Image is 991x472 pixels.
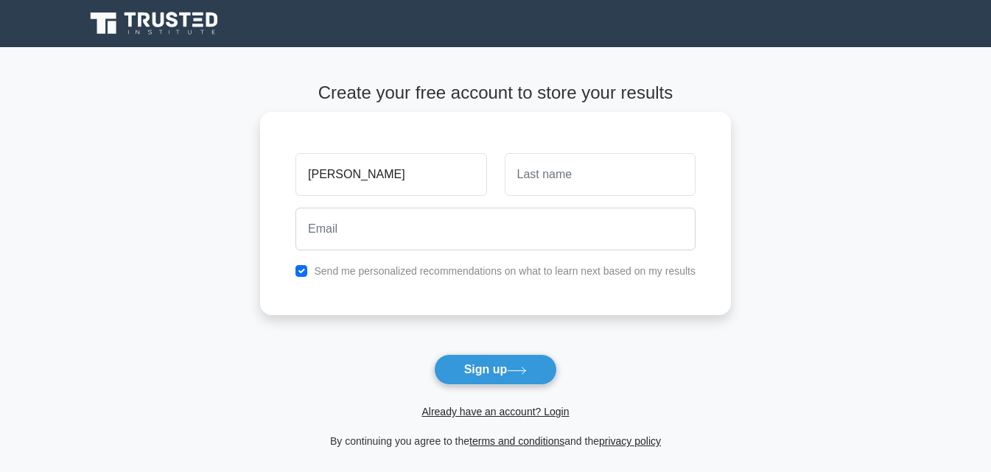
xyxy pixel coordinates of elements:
[314,265,696,277] label: Send me personalized recommendations on what to learn next based on my results
[260,82,731,104] h4: Create your free account to store your results
[599,435,661,447] a: privacy policy
[295,208,696,250] input: Email
[421,406,569,418] a: Already have an account? Login
[505,153,696,196] input: Last name
[251,432,740,450] div: By continuing you agree to the and the
[469,435,564,447] a: terms and conditions
[434,354,558,385] button: Sign up
[295,153,486,196] input: First name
